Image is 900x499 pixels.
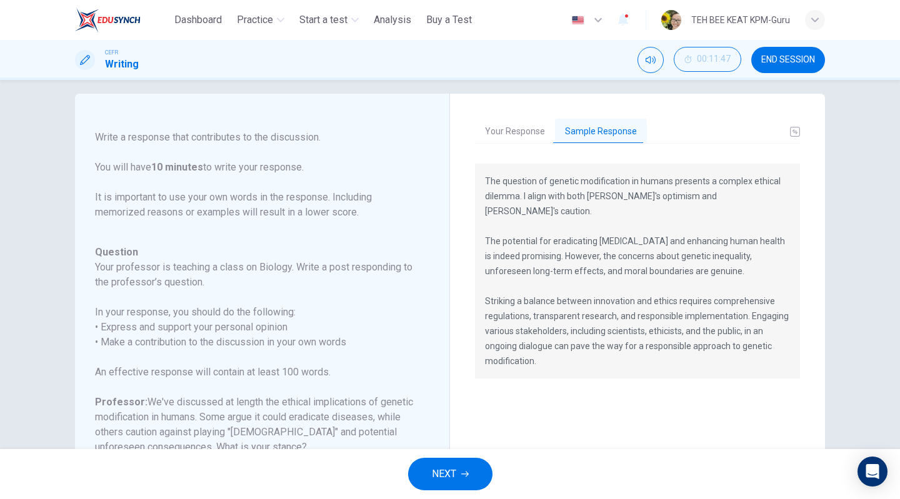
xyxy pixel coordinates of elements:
h6: In your response, you should do the following: • Express and support your personal opinion • Make... [95,305,414,350]
p: For this task, you will read an online discussion. A professor has posted a question about a topi... [95,55,414,220]
button: Sample Response [555,119,647,145]
p: The question of genetic modification in humans presents a complex ethical dilemma. I align with b... [485,174,790,368]
span: Practice [237,12,273,27]
img: en [570,16,586,25]
span: 00:11:47 [697,54,731,64]
b: Professor: [95,396,147,408]
span: NEXT [432,465,456,483]
h6: An effective response will contain at least 100 words. [95,365,414,380]
button: Your Response [475,119,555,145]
img: ELTC logo [75,7,141,32]
button: Start a test [294,9,364,31]
button: NEXT [408,458,492,490]
div: Open Intercom Messenger [857,457,887,487]
button: 00:11:47 [674,47,741,72]
h6: Your professor is teaching a class on Biology. Write a post responding to the professor’s question. [95,260,414,290]
span: Analysis [374,12,411,27]
button: Buy a Test [421,9,477,31]
button: Dashboard [169,9,227,31]
div: basic tabs example [475,119,800,145]
a: ELTC logo [75,7,169,32]
button: Analysis [369,9,416,31]
span: Dashboard [174,12,222,27]
span: Start a test [299,12,347,27]
span: END SESSION [761,55,815,65]
button: END SESSION [751,47,825,73]
img: Profile picture [661,10,681,30]
span: Buy a Test [426,12,472,27]
b: 10 minutes [151,161,203,173]
button: Practice [232,9,289,31]
div: Hide [674,47,741,73]
h1: Writing [105,57,139,72]
h6: Question [95,245,414,260]
h6: We've discussed at length the ethical implications of genetic modification in humans. Some argue ... [95,395,414,455]
h6: Directions [95,40,414,235]
span: CEFR [105,48,118,57]
div: Mute [637,47,664,73]
div: TEH BEE KEAT KPM-Guru [691,12,790,27]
